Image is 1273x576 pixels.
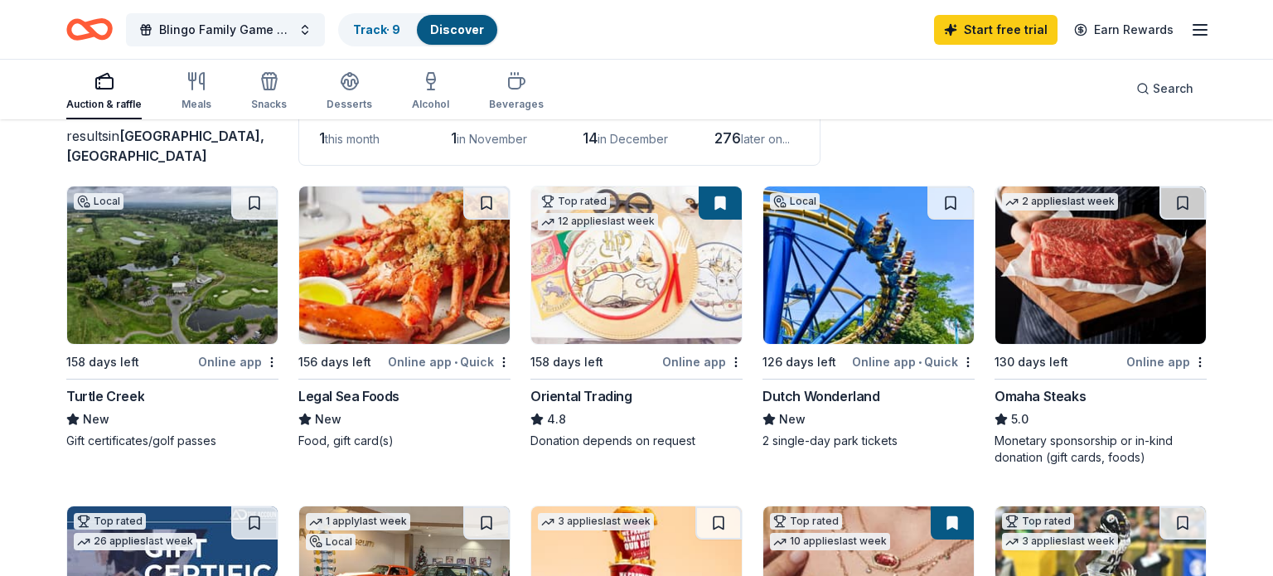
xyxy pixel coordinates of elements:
button: Desserts [327,65,372,119]
span: • [918,356,922,369]
div: results [66,126,278,166]
div: Online app Quick [388,351,511,372]
div: 3 applies last week [1002,533,1118,550]
div: Local [74,193,123,210]
a: Track· 9 [353,22,400,36]
button: Alcohol [412,65,449,119]
span: 276 [714,129,741,147]
a: Discover [430,22,484,36]
div: 10 applies last week [770,533,890,550]
span: 1 [319,129,325,147]
div: Local [770,193,820,210]
div: 156 days left [298,352,371,372]
div: 158 days left [530,352,603,372]
span: New [779,409,806,429]
a: Image for Dutch WonderlandLocal126 days leftOnline app•QuickDutch WonderlandNew2 single-day park ... [762,186,975,449]
div: Turtle Creek [66,386,144,406]
a: Start free trial [934,15,1058,45]
a: Home [66,10,113,49]
span: 5.0 [1011,409,1029,429]
div: 130 days left [995,352,1068,372]
div: Snacks [251,98,287,111]
span: [GEOGRAPHIC_DATA], [GEOGRAPHIC_DATA] [66,128,264,164]
img: Image for Oriental Trading [531,186,742,344]
span: 14 [583,129,598,147]
a: Image for Omaha Steaks 2 applieslast week130 days leftOnline appOmaha Steaks5.0Monetary sponsorsh... [995,186,1207,466]
span: New [83,409,109,429]
div: 1 apply last week [306,513,410,530]
a: Image for Legal Sea Foods156 days leftOnline app•QuickLegal Sea FoodsNewFood, gift card(s) [298,186,511,449]
span: Search [1153,79,1193,99]
div: Dutch Wonderland [762,386,880,406]
span: in [66,128,264,164]
span: later on... [741,132,790,146]
div: 2 single-day park tickets [762,433,975,449]
div: Top rated [538,193,610,210]
div: Online app [662,351,743,372]
div: Online app [198,351,278,372]
span: 1 [451,129,457,147]
div: Desserts [327,98,372,111]
div: Beverages [489,98,544,111]
div: Top rated [74,513,146,530]
button: Auction & raffle [66,65,142,119]
div: Monetary sponsorship or in-kind donation (gift cards, foods) [995,433,1207,466]
a: Earn Rewards [1064,15,1183,45]
button: Snacks [251,65,287,119]
img: Image for Omaha Steaks [995,186,1206,344]
div: 26 applies last week [74,533,196,550]
img: Image for Dutch Wonderland [763,186,974,344]
div: 158 days left [66,352,139,372]
button: Blingo Family Game Night [126,13,325,46]
div: Alcohol [412,98,449,111]
div: Online app Quick [852,351,975,372]
button: Beverages [489,65,544,119]
button: Track· 9Discover [338,13,499,46]
div: Top rated [770,513,842,530]
div: Donation depends on request [530,433,743,449]
div: 126 days left [762,352,836,372]
div: 12 applies last week [538,213,658,230]
a: Image for Turtle CreekLocal158 days leftOnline appTurtle CreekNewGift certificates/golf passes [66,186,278,449]
div: Gift certificates/golf passes [66,433,278,449]
span: in December [598,132,668,146]
a: Image for Oriental TradingTop rated12 applieslast week158 days leftOnline appOriental Trading4.8D... [530,186,743,449]
span: 4.8 [547,409,566,429]
span: this month [325,132,380,146]
div: Local [306,534,356,550]
span: • [454,356,457,369]
div: Online app [1126,351,1207,372]
div: Auction & raffle [66,98,142,111]
div: 2 applies last week [1002,193,1118,211]
img: Image for Turtle Creek [67,186,278,344]
button: Meals [182,65,211,119]
div: Meals [182,98,211,111]
img: Image for Legal Sea Foods [299,186,510,344]
div: Top rated [1002,513,1074,530]
div: Food, gift card(s) [298,433,511,449]
span: Blingo Family Game Night [159,20,292,40]
div: Oriental Trading [530,386,632,406]
div: Omaha Steaks [995,386,1086,406]
span: in November [457,132,527,146]
button: Search [1123,72,1207,105]
div: Legal Sea Foods [298,386,399,406]
span: New [315,409,341,429]
div: 3 applies last week [538,513,654,530]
